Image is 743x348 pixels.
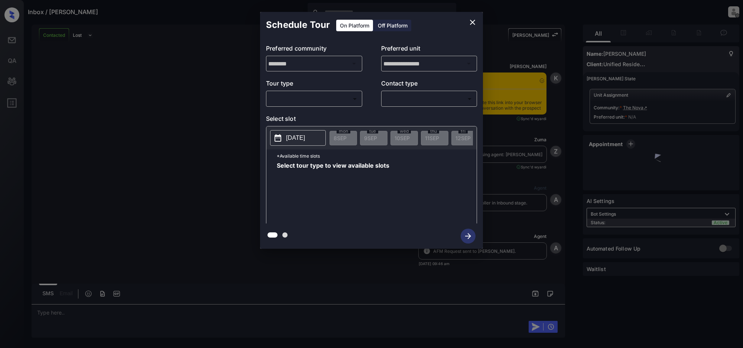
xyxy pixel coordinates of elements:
[336,20,373,31] div: On Platform
[465,15,480,30] button: close
[381,79,477,91] p: Contact type
[381,44,477,56] p: Preferred unit
[374,20,411,31] div: Off Platform
[266,79,362,91] p: Tour type
[266,114,477,126] p: Select slot
[277,162,389,222] span: Select tour type to view available slots
[286,133,305,142] p: [DATE]
[260,12,336,38] h2: Schedule Tour
[270,130,326,146] button: [DATE]
[266,44,362,56] p: Preferred community
[277,149,477,162] p: *Available time slots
